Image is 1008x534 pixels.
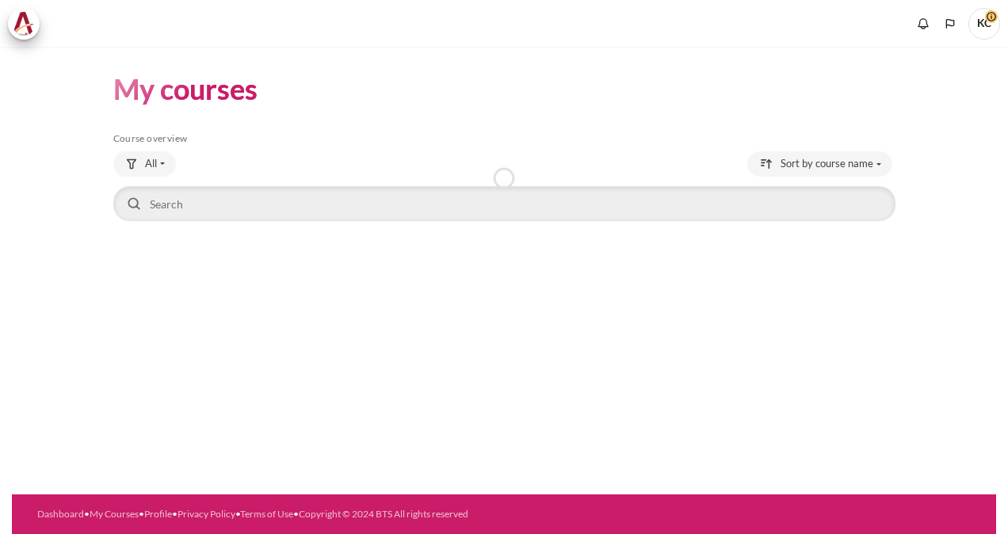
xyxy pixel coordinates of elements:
a: Copyright © 2024 BTS All rights reserved [299,508,468,520]
a: Terms of Use [240,508,293,520]
a: Profile [144,508,172,520]
h1: My courses [113,71,258,108]
a: Architeck Architeck [8,8,48,40]
span: KC [968,8,1000,40]
a: My Courses [90,508,139,520]
button: Sorting drop-down menu [747,151,892,177]
input: Search [113,186,895,221]
a: Dashboard [37,508,84,520]
button: Languages [938,12,962,36]
span: Sort by course name [781,156,873,172]
div: Show notification window with no new notifications [911,12,935,36]
a: Privacy Policy [178,508,235,520]
div: Course overview controls [113,151,895,224]
span: All [145,156,157,172]
h5: Course overview [113,132,895,145]
div: • • • • • [37,507,550,521]
button: Grouping drop-down menu [113,151,176,177]
a: User menu [968,8,1000,40]
img: Architeck [13,12,35,36]
section: Content [12,47,996,248]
